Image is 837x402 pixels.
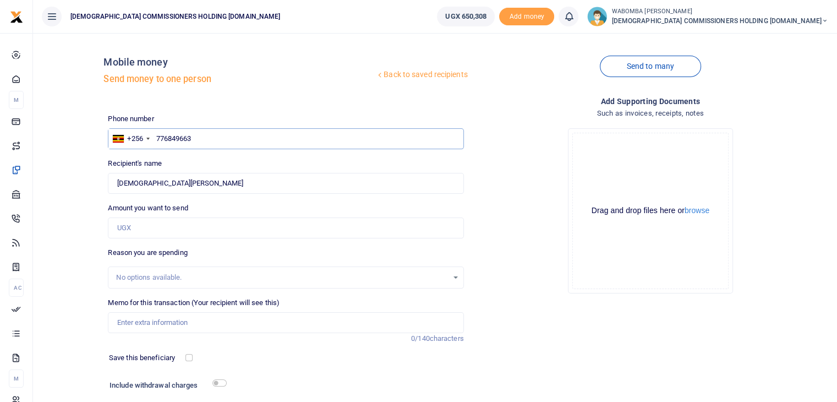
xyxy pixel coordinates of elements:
img: logo-small [10,10,23,24]
span: UGX 650,308 [445,11,486,22]
input: Enter phone number [108,128,463,149]
input: UGX [108,218,463,238]
label: Phone number [108,113,154,124]
span: characters [430,334,464,343]
div: No options available. [116,272,447,283]
a: profile-user WABOMBA [PERSON_NAME] [DEMOGRAPHIC_DATA] COMMISSIONERS HOLDING [DOMAIN_NAME] [587,7,828,26]
li: M [9,91,24,109]
div: File Uploader [568,128,733,294]
div: Uganda: +256 [108,129,152,149]
label: Reason you are spending [108,247,187,258]
div: +256 [127,133,143,144]
button: browse [685,207,709,214]
span: [DEMOGRAPHIC_DATA] COMMISSIONERS HOLDING [DOMAIN_NAME] [611,16,828,26]
label: Recipient's name [108,158,162,169]
h5: Send money to one person [103,74,375,85]
a: logo-small logo-large logo-large [10,12,23,20]
a: Back to saved recipients [375,65,468,85]
h4: Such as invoices, receipts, notes [473,107,828,119]
li: Toup your wallet [499,8,554,26]
label: Memo for this transaction (Your recipient will see this) [108,297,280,308]
h6: Include withdrawal charges [110,381,222,390]
small: WABOMBA [PERSON_NAME] [611,7,828,17]
li: Ac [9,279,24,297]
a: UGX 650,308 [437,7,495,26]
a: Add money [499,12,554,20]
input: Enter extra information [108,312,463,333]
label: Save this beneficiary [109,352,175,363]
img: profile-user [587,7,607,26]
input: Loading name... [108,173,463,194]
h4: Mobile money [103,56,375,68]
div: Drag and drop files here or [573,205,728,216]
a: Send to many [600,56,701,77]
h4: Add supporting Documents [473,95,828,107]
label: Amount you want to send [108,203,188,214]
span: 0/140 [411,334,430,343]
li: M [9,370,24,388]
span: Add money [499,8,554,26]
span: [DEMOGRAPHIC_DATA] COMMISSIONERS HOLDING [DOMAIN_NAME] [66,12,285,21]
li: Wallet ballance [433,7,499,26]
